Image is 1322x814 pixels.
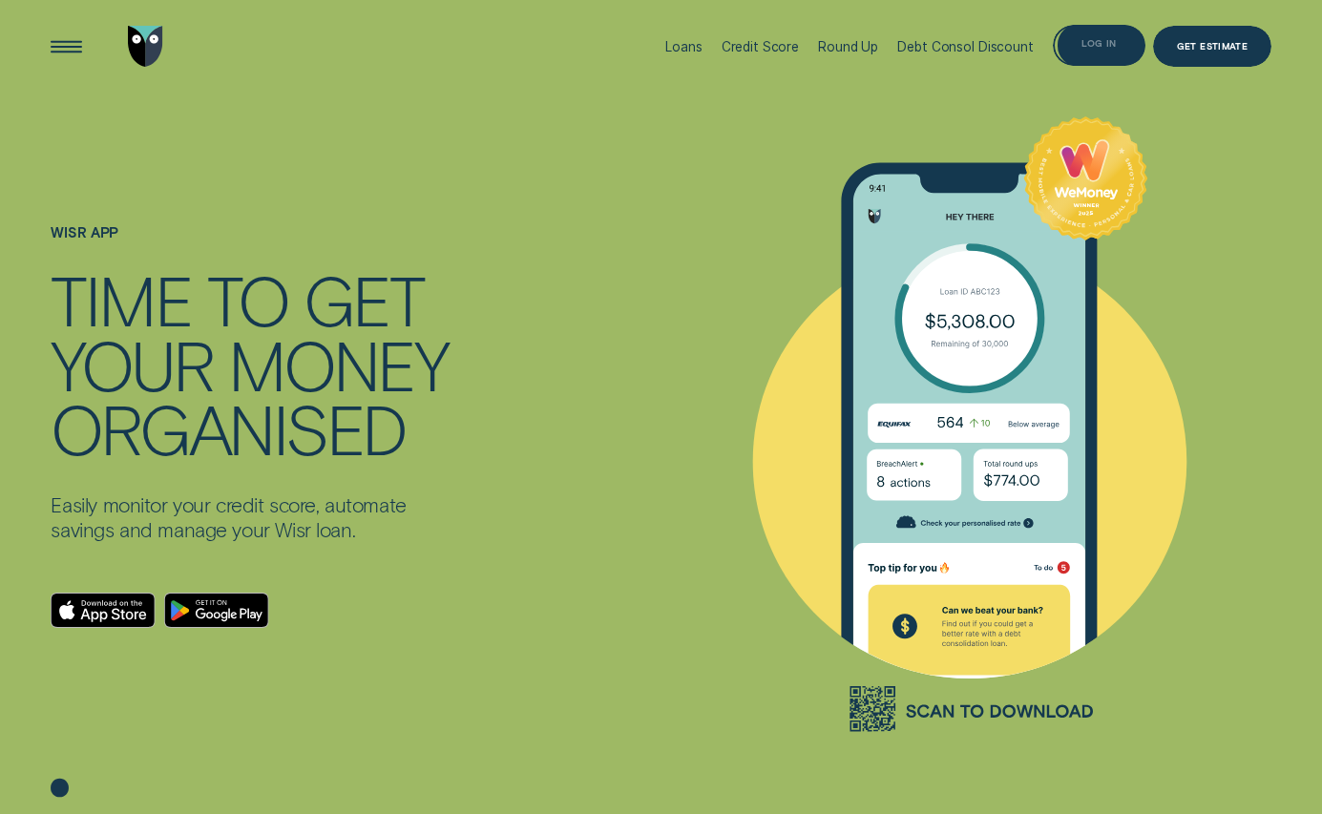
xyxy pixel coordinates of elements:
div: Log in [1081,39,1116,47]
div: YOUR [51,332,212,397]
div: Debt Consol Discount [897,39,1033,54]
div: MONEY [228,332,448,397]
button: Log in [1053,25,1145,67]
div: GET [304,267,423,332]
div: ORGANISED [51,396,405,461]
a: Download on the App Store [51,593,156,628]
div: Loans [665,39,702,54]
div: Credit Score [722,39,799,54]
p: Easily monitor your credit score, automate savings and manage your Wisr loan. [51,492,452,543]
div: Round Up [818,39,878,54]
h1: WISR APP [51,224,452,266]
a: Android App on Google Play [164,593,269,628]
button: Open Menu [46,26,88,68]
img: Wisr [128,26,162,68]
div: TIME [51,267,191,332]
h4: TIME TO GET YOUR MONEY ORGANISED [51,267,452,461]
a: Get Estimate [1153,26,1270,68]
div: TO [207,267,287,332]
